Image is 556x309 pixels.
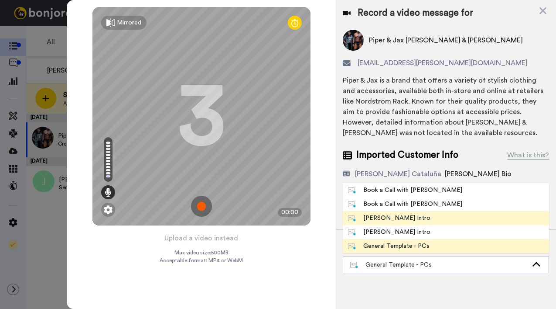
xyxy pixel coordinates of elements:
div: Book a Call with [PERSON_NAME] [348,186,462,194]
span: Max video size: 500 MB [174,249,229,256]
img: nextgen-template.svg [348,229,356,236]
div: 3 [177,83,225,149]
img: nextgen-template.svg [348,215,356,222]
div: What is this? [507,150,549,160]
div: 00:00 [278,208,302,217]
span: [PERSON_NAME] Bio [445,170,512,177]
span: [EMAIL_ADDRESS][PERSON_NAME][DOMAIN_NAME] [358,58,528,68]
img: nextgen-template.svg [348,187,356,194]
div: [PERSON_NAME] Intro [348,214,430,222]
button: Upload a video instead [162,233,241,244]
img: nextgen-template.svg [350,262,358,269]
span: Imported Customer Info [356,149,458,162]
div: General Template - PCs [350,260,528,269]
div: Piper & Jax is a brand that offers a variety of stylish clothing and accessories, available both ... [343,75,549,138]
img: ic_record_start.svg [191,196,212,217]
img: ic_gear.svg [104,205,113,214]
img: nextgen-template.svg [348,201,356,208]
img: nextgen-template.svg [348,243,356,250]
div: Book a Call with [PERSON_NAME] [348,200,462,208]
div: [PERSON_NAME] Intro [348,228,430,236]
div: General Template - PCs [348,242,430,250]
div: [PERSON_NAME] Cataluña [355,169,441,179]
span: Acceptable format: MP4 or WebM [160,257,243,264]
